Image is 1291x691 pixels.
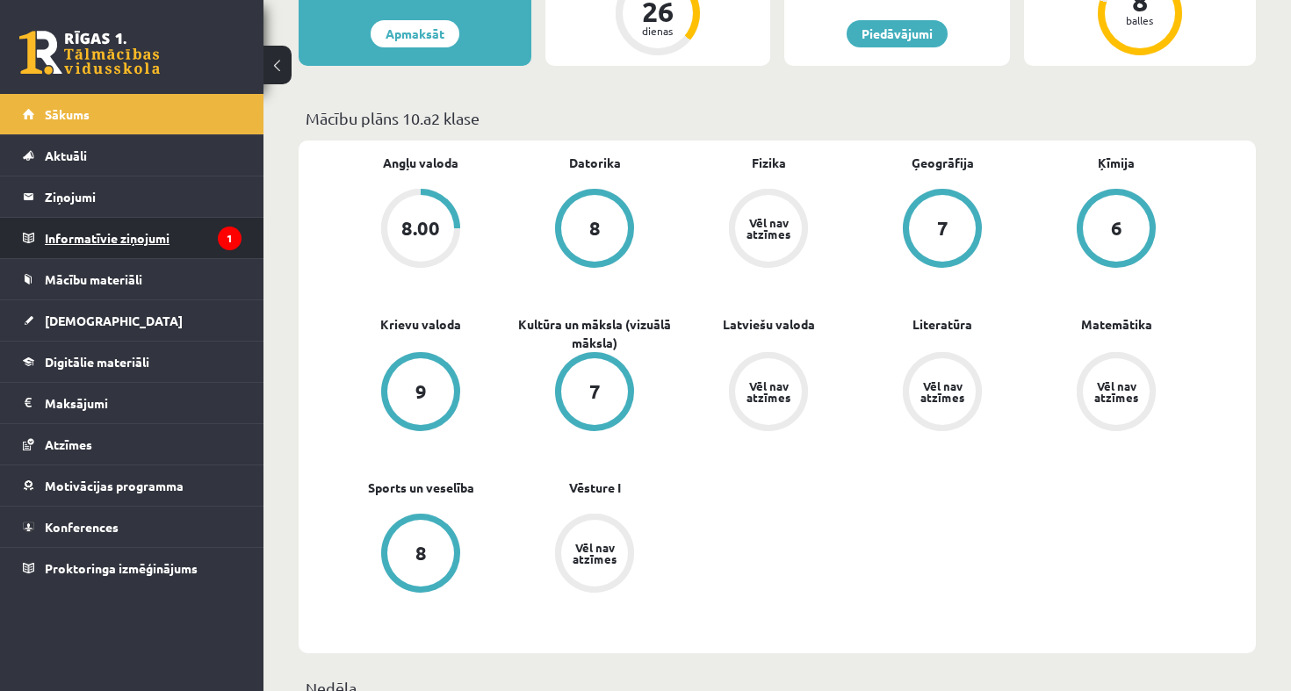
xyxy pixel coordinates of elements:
[45,436,92,452] span: Atzīmes
[682,352,855,435] a: Vēl nav atzīmes
[855,189,1029,271] a: 7
[508,189,682,271] a: 8
[23,424,242,464] a: Atzīmes
[45,560,198,576] span: Proktoringa izmēģinājums
[23,383,242,423] a: Maksājumi
[19,31,160,75] a: Rīgas 1. Tālmācības vidusskola
[1098,154,1135,172] a: Ķīmija
[45,176,242,217] legend: Ziņojumi
[1092,380,1141,403] div: Vēl nav atzīmes
[380,315,461,334] a: Krievu valoda
[23,176,242,217] a: Ziņojumi
[631,25,684,36] div: dienas
[415,543,427,563] div: 8
[401,219,440,238] div: 8.00
[23,218,242,258] a: Informatīvie ziņojumi1
[218,227,242,250] i: 1
[744,380,793,403] div: Vēl nav atzīmes
[1029,189,1203,271] a: 6
[45,148,87,163] span: Aktuāli
[23,548,242,588] a: Proktoringa izmēģinājums
[45,354,149,370] span: Digitālie materiāli
[45,106,90,122] span: Sākums
[334,189,508,271] a: 8.00
[23,507,242,547] a: Konferences
[1111,219,1122,238] div: 6
[368,479,474,497] a: Sports un veselība
[23,465,242,506] a: Motivācijas programma
[569,154,621,172] a: Datorika
[23,300,242,341] a: [DEMOGRAPHIC_DATA]
[508,514,682,596] a: Vēl nav atzīmes
[45,271,142,287] span: Mācību materiāli
[23,259,242,299] a: Mācību materiāli
[23,342,242,382] a: Digitālie materiāli
[45,313,183,328] span: [DEMOGRAPHIC_DATA]
[383,154,458,172] a: Angļu valoda
[508,352,682,435] a: 7
[569,479,621,497] a: Vēsture I
[415,382,427,401] div: 9
[918,380,967,403] div: Vēl nav atzīmes
[855,352,1029,435] a: Vēl nav atzīmes
[847,20,948,47] a: Piedāvājumi
[723,315,815,334] a: Latviešu valoda
[912,154,974,172] a: Ģeogrāfija
[589,382,601,401] div: 7
[306,106,1249,130] p: Mācību plāns 10.a2 klase
[45,478,184,493] span: Motivācijas programma
[589,219,601,238] div: 8
[45,218,242,258] legend: Informatīvie ziņojumi
[371,20,459,47] a: Apmaksāt
[1114,15,1166,25] div: balles
[45,519,119,535] span: Konferences
[334,352,508,435] a: 9
[752,154,786,172] a: Fizika
[508,315,682,352] a: Kultūra un māksla (vizuālā māksla)
[23,135,242,176] a: Aktuāli
[23,94,242,134] a: Sākums
[1029,352,1203,435] a: Vēl nav atzīmes
[937,219,948,238] div: 7
[682,189,855,271] a: Vēl nav atzīmes
[912,315,972,334] a: Literatūra
[1081,315,1152,334] a: Matemātika
[45,383,242,423] legend: Maksājumi
[334,514,508,596] a: 8
[744,217,793,240] div: Vēl nav atzīmes
[570,542,619,565] div: Vēl nav atzīmes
